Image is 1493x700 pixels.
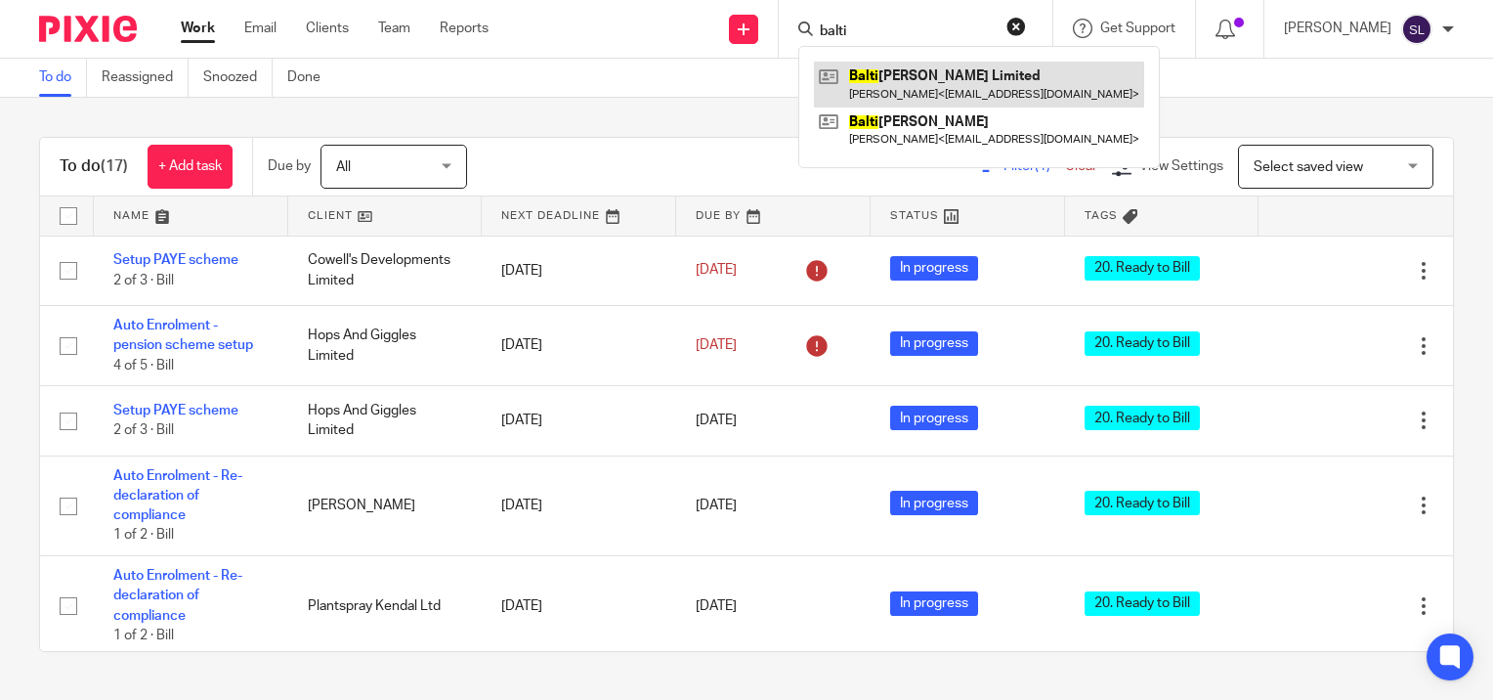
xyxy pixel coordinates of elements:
[1254,160,1363,174] span: Select saved view
[1085,491,1200,515] span: 20. Ready to Bill
[482,305,676,385] td: [DATE]
[148,145,233,189] a: + Add task
[696,499,737,512] span: [DATE]
[39,59,87,97] a: To do
[440,19,489,38] a: Reports
[288,556,483,657] td: Plantspray Kendal Ltd
[113,359,174,372] span: 4 of 5 · Bill
[113,569,242,623] a: Auto Enrolment - Re-declaration of compliance
[378,19,410,38] a: Team
[288,305,483,385] td: Hops And Giggles Limited
[102,59,189,97] a: Reassigned
[113,274,174,287] span: 2 of 3 · Bill
[1401,14,1432,45] img: svg%3E
[1100,22,1175,35] span: Get Support
[890,331,978,356] span: In progress
[1085,406,1200,430] span: 20. Ready to Bill
[1006,17,1026,36] button: Clear
[482,386,676,456] td: [DATE]
[1085,256,1200,281] span: 20. Ready to Bill
[306,19,349,38] a: Clients
[288,386,483,456] td: Hops And Giggles Limited
[181,19,215,38] a: Work
[39,16,137,42] img: Pixie
[696,264,737,278] span: [DATE]
[1085,210,1118,221] span: Tags
[818,23,994,41] input: Search
[696,414,737,427] span: [DATE]
[336,160,351,174] span: All
[244,19,277,38] a: Email
[696,338,737,352] span: [DATE]
[890,491,978,515] span: In progress
[113,469,242,523] a: Auto Enrolment - Re-declaration of compliance
[101,158,128,174] span: (17)
[113,253,238,267] a: Setup PAYE scheme
[890,256,978,281] span: In progress
[890,591,978,616] span: In progress
[268,156,311,176] p: Due by
[203,59,273,97] a: Snoozed
[287,59,335,97] a: Done
[113,404,238,417] a: Setup PAYE scheme
[482,456,676,556] td: [DATE]
[113,629,174,642] span: 1 of 2 · Bill
[1139,159,1223,173] span: View Settings
[696,599,737,613] span: [DATE]
[113,529,174,543] span: 1 of 2 · Bill
[288,456,483,556] td: [PERSON_NAME]
[1085,331,1200,356] span: 20. Ready to Bill
[1284,19,1391,38] p: [PERSON_NAME]
[288,236,483,305] td: Cowell's Developments Limited
[890,406,978,430] span: In progress
[482,556,676,657] td: [DATE]
[1085,591,1200,616] span: 20. Ready to Bill
[113,423,174,437] span: 2 of 3 · Bill
[482,236,676,305] td: [DATE]
[60,156,128,177] h1: To do
[113,319,253,352] a: Auto Enrolment - pension scheme setup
